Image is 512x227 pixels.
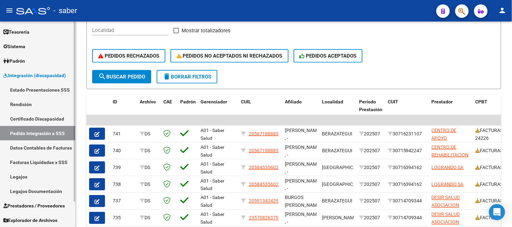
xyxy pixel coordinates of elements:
[319,95,356,124] datatable-header-cell: Localidad
[285,128,321,141] span: [PERSON_NAME] , -
[498,6,507,14] mat-icon: person
[359,130,382,138] div: 202507
[3,72,66,79] span: Integración (discapacidad)
[285,161,321,174] span: [PERSON_NAME] , -
[432,165,464,170] span: LOGRANDO SA
[53,3,77,18] span: - saber
[432,144,469,181] span: CENTRO DE REHABILITACION INTEGRAL TE INVITO A JUGAR S.R.L.
[429,95,473,124] datatable-header-cell: Prestador
[161,95,178,124] datatable-header-cell: CAE
[322,148,352,153] span: BERAZATEGUI
[322,182,368,187] span: [GEOGRAPHIC_DATA]
[322,198,352,204] span: BERAZATEGUI
[92,49,165,63] button: PEDIDOS RECHAZADOS
[157,70,217,84] button: Borrar Filtros
[241,99,251,104] span: CUIL
[198,95,238,124] datatable-header-cell: Gerenciador
[249,182,278,187] span: 20584535602
[140,164,158,171] div: DS
[113,164,134,171] div: 739
[285,178,321,191] span: [PERSON_NAME] , -
[182,27,231,35] span: Mostrar totalizadores
[359,214,382,222] div: 202507
[98,72,106,80] mat-icon: search
[388,181,426,188] div: 30716394162
[200,195,224,208] span: A01 - Saber Salud
[285,195,321,216] span: BURGOS [PERSON_NAME] , -
[432,128,461,156] span: CENTRO DE APOYO INTEGRAL LA HUELLA SRL
[163,72,171,80] mat-icon: delete
[3,43,25,50] span: Sistema
[170,49,289,63] button: PEDIDOS NO ACEPTADOS NI RECHAZADOS
[249,148,278,153] span: 20567188885
[200,161,224,174] span: A01 - Saber Salud
[388,99,398,104] span: CUIT
[294,49,363,63] button: PEDIDOS ACEPTADOS
[113,130,134,138] div: 741
[322,215,358,221] span: [PERSON_NAME]
[113,147,134,155] div: 740
[359,99,382,112] span: Período Prestación
[285,99,302,104] span: Afiliado
[432,99,453,104] span: Prestador
[140,147,158,155] div: DS
[3,202,65,209] span: Prestadores / Proveedores
[322,165,368,170] span: [GEOGRAPHIC_DATA]
[113,99,117,104] span: ID
[300,53,357,59] span: PEDIDOS ACEPTADOS
[238,95,282,124] datatable-header-cell: CUIL
[98,74,145,80] span: Buscar Pedido
[200,178,224,191] span: A01 - Saber Salud
[140,99,156,104] span: Archivo
[137,95,161,124] datatable-header-cell: Archivo
[110,95,137,124] datatable-header-cell: ID
[140,214,158,222] div: DS
[356,95,385,124] datatable-header-cell: Período Prestación
[113,214,134,222] div: 735
[200,128,224,141] span: A01 - Saber Salud
[177,53,282,59] span: PEDIDOS NO ACEPTADOS NI RECHAZADOS
[140,181,158,188] div: DS
[385,95,429,124] datatable-header-cell: CUIT
[432,195,460,216] span: DESIR SALUD ASOCIACION CIVIL
[3,217,57,224] span: Explorador de Archivos
[3,28,29,36] span: Tesorería
[388,214,426,222] div: 30714709344
[249,131,278,136] span: 20567188885
[388,130,426,138] div: 30716231107
[178,95,198,124] datatable-header-cell: Padrón
[3,57,25,65] span: Padrón
[140,130,158,138] div: DS
[322,99,343,104] span: Localidad
[359,147,382,155] div: 202507
[113,181,134,188] div: 738
[163,74,211,80] span: Borrar Filtros
[5,6,14,14] mat-icon: menu
[249,165,278,170] span: 20584535602
[285,144,321,158] span: [PERSON_NAME] , -
[359,164,382,171] div: 202507
[432,182,464,187] span: LOGRANDO SA
[113,197,134,205] div: 737
[285,212,321,225] span: [PERSON_NAME] , -
[359,181,382,188] div: 202507
[200,212,224,225] span: A01 - Saber Salud
[163,99,172,104] span: CAE
[388,164,426,171] div: 30716394162
[140,197,158,205] div: DS
[282,95,319,124] datatable-header-cell: Afiliado
[322,131,352,136] span: BERAZATEGUI
[476,99,488,104] span: CPBT
[180,99,196,104] span: Padrón
[359,197,382,205] div: 202507
[489,204,505,220] div: Open Intercom Messenger
[200,99,227,104] span: Gerenciador
[388,197,426,205] div: 30714709344
[200,144,224,158] span: A01 - Saber Salud
[388,147,426,155] div: 30715942247
[98,53,159,59] span: PEDIDOS RECHAZADOS
[92,70,151,84] button: Buscar Pedido
[249,215,278,221] span: 23570826379
[249,198,278,204] span: 20591342429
